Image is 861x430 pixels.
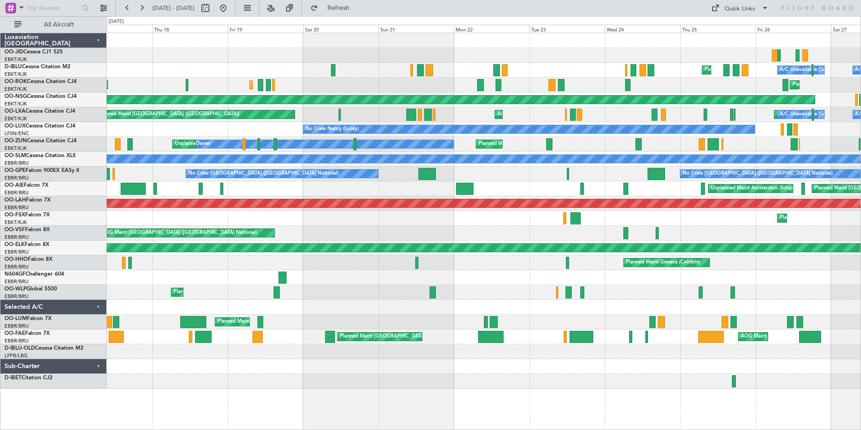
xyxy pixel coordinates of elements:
div: Sun 21 [378,25,454,33]
a: EBBR/BRU [4,249,29,255]
button: Quick Links [707,1,773,15]
a: EBKT/KJK [4,86,27,92]
span: OO-WLP [4,286,26,292]
span: OO-LUX [4,123,26,129]
a: D-IBLUCessna Citation M2 [4,64,70,70]
a: EBBR/BRU [4,189,29,196]
div: Sat 20 [303,25,378,33]
div: AOG Maint [US_STATE] ([GEOGRAPHIC_DATA]) [741,330,849,343]
a: D-IBETCitation CJ2 [4,375,52,381]
div: Planned Maint [GEOGRAPHIC_DATA] ([GEOGRAPHIC_DATA]) [98,108,239,121]
span: OO-ELK [4,242,25,247]
a: OO-ROKCessna Citation CJ4 [4,79,77,84]
a: LFSN/ENC [4,130,29,137]
div: Planned Maint Nice ([GEOGRAPHIC_DATA]) [704,63,804,77]
a: EBKT/KJK [4,101,27,107]
button: Refresh [306,1,360,15]
div: Unplanned Maint [GEOGRAPHIC_DATA]-[GEOGRAPHIC_DATA] [175,137,320,151]
div: Mon 22 [454,25,529,33]
span: D-IBLU [4,64,22,70]
a: OO-VSFFalcon 8X [4,227,50,233]
span: OO-JID [4,49,23,55]
div: AOG Maint Kortrijk-[GEOGRAPHIC_DATA] [497,108,595,121]
div: Planned Maint Kortrijk-[GEOGRAPHIC_DATA] [252,78,357,92]
a: OO-LUMFalcon 7X [4,316,52,321]
a: EBBR/BRU [4,160,29,167]
span: OO-FAE [4,331,25,336]
a: OO-FSXFalcon 7X [4,212,50,218]
a: D-IBLU-OLDCessna Citation M2 [4,346,83,351]
a: OO-SLMCessna Citation XLS [4,153,76,158]
a: OO-AIEFalcon 7X [4,183,48,188]
a: EBKT/KJK [4,219,27,226]
a: OO-FAEFalcon 7X [4,331,50,336]
span: OO-LAH [4,197,26,203]
input: Trip Number [27,1,79,15]
div: Planned Maint [GEOGRAPHIC_DATA] ([GEOGRAPHIC_DATA] National) [340,330,502,343]
a: EBBR/BRU [4,293,29,300]
div: Planned Maint Kortrijk-[GEOGRAPHIC_DATA] [478,137,583,151]
span: OO-GPE [4,168,26,173]
a: OO-WLPGlobal 5500 [4,286,57,292]
span: OO-VSF [4,227,25,233]
a: EBKT/KJK [4,71,27,78]
div: Unplanned Maint Amsterdam (Schiphol) [711,182,801,195]
a: EBBR/BRU [4,175,29,181]
span: OO-SLM [4,153,26,158]
div: Thu 25 [680,25,756,33]
button: All Aircraft [10,18,97,32]
a: OO-LUXCessna Citation CJ4 [4,123,75,129]
div: No Crew [GEOGRAPHIC_DATA] ([GEOGRAPHIC_DATA] National) [188,167,339,180]
div: Thu 18 [152,25,228,33]
span: OO-FSX [4,212,25,218]
span: Refresh [320,5,357,11]
a: EBKT/KJK [4,115,27,122]
a: EBBR/BRU [4,323,29,329]
span: OO-LUM [4,316,27,321]
a: LFPB/LBG [4,352,28,359]
div: Fri 26 [756,25,831,33]
div: Planned Maint [GEOGRAPHIC_DATA] ([GEOGRAPHIC_DATA] National) [217,315,380,329]
a: EBBR/BRU [4,338,29,344]
span: OO-ROK [4,79,27,84]
a: OO-ELKFalcon 8X [4,242,49,247]
span: OO-LXA [4,109,26,114]
a: EBKT/KJK [4,145,27,152]
div: Owner [196,137,211,151]
span: OO-NSG [4,94,27,99]
a: OO-ZUNCessna Citation CJ4 [4,138,77,144]
span: N604GF [4,272,26,277]
div: Quick Links [725,4,755,13]
a: OO-LAHFalcon 7X [4,197,51,203]
div: No Crew Nancy (Essey) [305,123,359,136]
a: N604GFChallenger 604 [4,272,64,277]
span: OO-AIE [4,183,24,188]
span: D-IBLU-OLD [4,346,35,351]
div: [DATE] [109,18,124,26]
a: OO-JIDCessna CJ1 525 [4,49,63,55]
a: OO-HHOFalcon 8X [4,257,52,262]
div: Wed 17 [77,25,152,33]
a: OO-GPEFalcon 900EX EASy II [4,168,79,173]
div: AOG Maint [GEOGRAPHIC_DATA] ([GEOGRAPHIC_DATA] National) [101,226,257,240]
div: Tue 23 [530,25,605,33]
div: Fri 19 [228,25,303,33]
span: OO-ZUN [4,138,27,144]
span: OO-HHO [4,257,28,262]
a: EBBR/BRU [4,204,29,211]
a: EBBR/BRU [4,234,29,241]
span: All Aircraft [23,22,95,28]
div: Planned Maint Geneva (Cointrin) [626,256,700,269]
span: [DATE] - [DATE] [152,4,195,12]
a: EBBR/BRU [4,278,29,285]
span: D-IBET [4,375,22,381]
a: OO-NSGCessna Citation CJ4 [4,94,77,99]
a: EBKT/KJK [4,56,27,63]
div: Planned Maint Liege [174,285,220,299]
a: OO-LXACessna Citation CJ4 [4,109,75,114]
div: No Crew [GEOGRAPHIC_DATA] ([GEOGRAPHIC_DATA] National) [683,167,833,180]
div: Wed 24 [605,25,680,33]
a: EBBR/BRU [4,263,29,270]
